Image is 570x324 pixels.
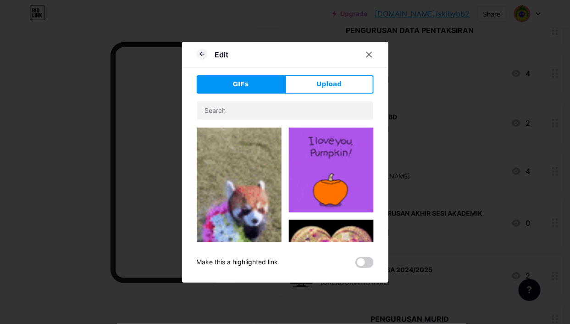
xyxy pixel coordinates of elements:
[289,128,374,212] img: Gihpy
[197,128,282,279] img: Gihpy
[316,79,342,89] span: Upload
[233,79,249,89] span: GIFs
[285,75,374,94] button: Upload
[197,75,285,94] button: GIFs
[197,257,278,268] div: Make this a highlighted link
[289,220,374,305] img: Gihpy
[215,49,229,60] div: Edit
[197,101,373,120] input: Search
